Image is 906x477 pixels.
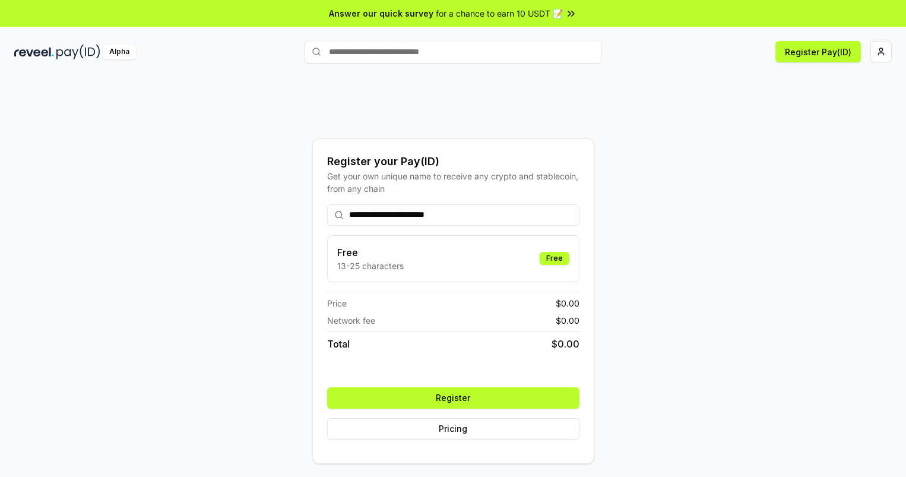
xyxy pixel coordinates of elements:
[327,337,350,351] span: Total
[556,297,579,309] span: $ 0.00
[540,252,569,265] div: Free
[327,170,579,195] div: Get your own unique name to receive any crypto and stablecoin, from any chain
[556,314,579,327] span: $ 0.00
[103,45,136,59] div: Alpha
[327,387,579,409] button: Register
[327,418,579,440] button: Pricing
[337,260,404,272] p: 13-25 characters
[552,337,579,351] span: $ 0.00
[327,314,375,327] span: Network fee
[327,297,347,309] span: Price
[56,45,100,59] img: pay_id
[329,7,433,20] span: Answer our quick survey
[436,7,563,20] span: for a chance to earn 10 USDT 📝
[337,245,404,260] h3: Free
[14,45,54,59] img: reveel_dark
[775,41,861,62] button: Register Pay(ID)
[327,153,579,170] div: Register your Pay(ID)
